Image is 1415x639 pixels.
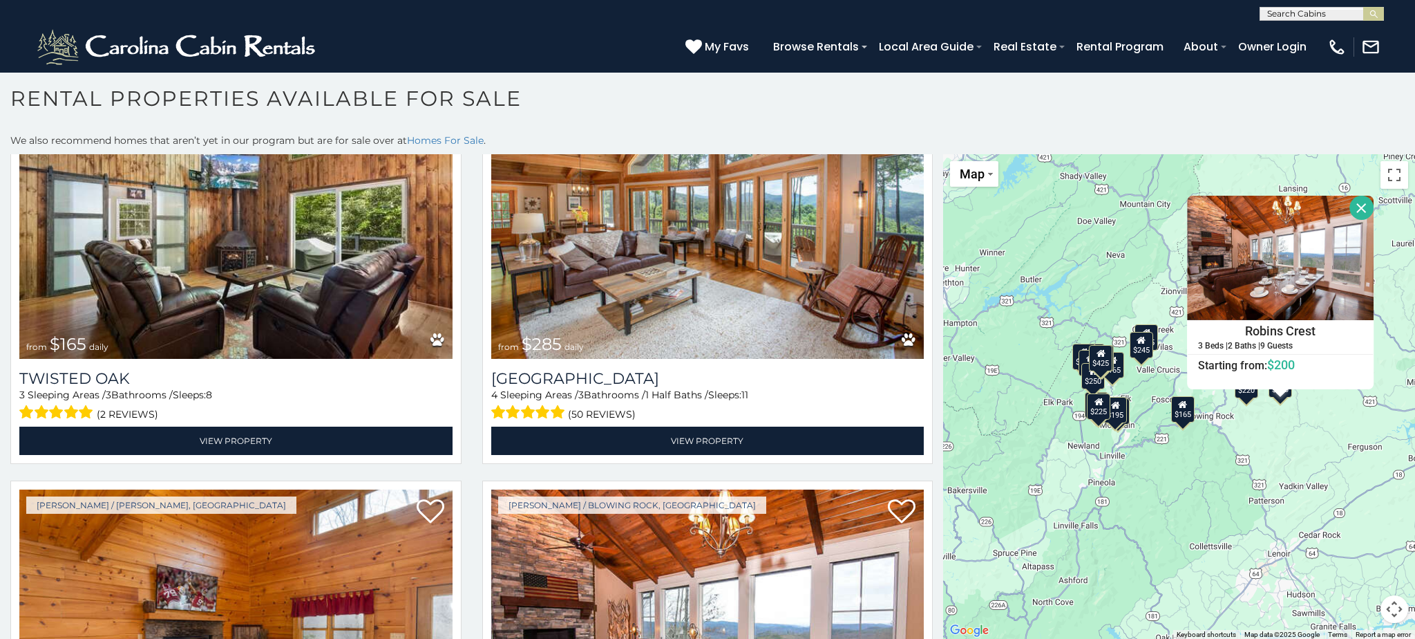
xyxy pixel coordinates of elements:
img: phone-regular-white.png [1327,37,1347,57]
div: $265 [1072,344,1095,370]
span: Map [960,167,985,181]
span: 8 [206,389,212,401]
span: 1 Half Baths / [645,389,708,401]
span: (2 reviews) [97,405,158,423]
div: Sleeping Areas / Bathrooms / Sleeps: [491,388,924,423]
a: Owner Login [1231,35,1313,59]
a: View Property [19,427,453,455]
div: $245 [1130,332,1153,358]
img: mail-regular-white.png [1361,37,1380,57]
a: Bald Mountain Lodge from $285 daily [491,68,924,359]
a: Local Area Guide [872,35,980,59]
span: from [26,342,47,352]
button: Close [1349,196,1373,220]
a: My Favs [685,38,752,56]
span: daily [564,342,584,352]
a: [PERSON_NAME] / Blowing Rock, [GEOGRAPHIC_DATA] [498,497,766,514]
span: $200 [1267,358,1295,372]
div: $165 [1101,352,1124,378]
a: Real Estate [987,35,1063,59]
button: Map camera controls [1380,595,1408,623]
span: from [498,342,519,352]
a: Browse Rentals [766,35,866,59]
a: Homes For Sale [407,134,484,147]
a: Twisted Oak [19,369,453,388]
div: $250 [1081,363,1105,389]
img: Robins Crest [1187,196,1374,320]
span: 11 [741,389,748,401]
h5: 2 Baths | [1228,342,1260,351]
button: Change map style [950,161,998,187]
img: Bald Mountain Lodge [491,68,924,359]
div: $165 [1170,396,1194,423]
span: daily [89,342,108,352]
span: 3 [578,389,584,401]
div: $425 [1089,345,1112,371]
a: [GEOGRAPHIC_DATA] [491,369,924,388]
span: $285 [522,334,562,354]
a: About [1177,35,1225,59]
a: View Property [491,427,924,455]
div: $415 [1134,324,1158,351]
h5: 3 Beds | [1198,342,1228,351]
span: (50 reviews) [568,405,636,423]
div: $225 [1087,393,1110,420]
a: Report a map error [1356,631,1411,638]
button: Toggle fullscreen view [1380,161,1408,189]
h5: 9 Guests [1260,342,1293,351]
a: Add to favorites [888,498,915,527]
h4: Robins Crest [1188,321,1373,342]
div: $290 [1079,350,1102,376]
a: [PERSON_NAME] / [PERSON_NAME], [GEOGRAPHIC_DATA] [26,497,296,514]
div: $420 [1085,392,1108,418]
a: Rental Program [1070,35,1170,59]
img: White-1-2.png [35,26,321,68]
img: Twisted Oak [19,68,453,359]
span: 4 [491,389,497,401]
a: Twisted Oak from $165 daily [19,68,453,359]
span: My Favs [705,38,749,55]
span: Map data ©2025 Google [1244,631,1320,638]
a: Robins Crest 3 Beds | 2 Baths | 9 Guests Starting from:$200 [1187,320,1374,373]
div: $195 [1103,397,1127,423]
span: 3 [19,389,25,401]
span: 3 [106,389,111,401]
h6: Starting from: [1188,358,1373,372]
h3: Bald Mountain Lodge [491,369,924,388]
div: Sleeping Areas / Bathrooms / Sleeps: [19,388,453,423]
a: Terms (opens in new tab) [1328,631,1347,638]
span: $165 [50,334,86,354]
a: Add to favorites [417,498,444,527]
